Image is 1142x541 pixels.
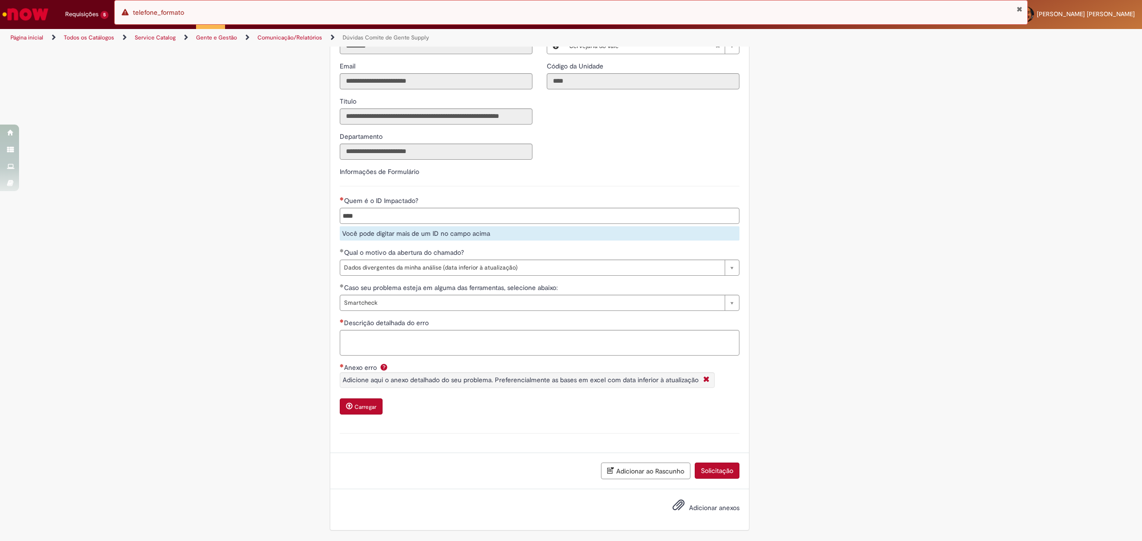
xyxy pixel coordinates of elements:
[344,363,379,372] span: Anexo erro
[340,97,358,106] label: Somente leitura - Título
[340,398,383,415] button: Carregar anexo de Anexo erro Required
[340,319,344,323] span: Necessários
[547,61,605,71] label: Somente leitura - Código da Unidade
[344,196,420,205] span: Quem é o ID Impactado?
[340,197,344,201] span: Necessários
[344,319,431,327] span: Descrição detalhada do erro
[340,132,384,141] label: Somente leitura - Departamento
[378,363,390,371] span: Ajuda para Anexo erro
[133,8,184,17] span: telefone_formato
[65,10,98,19] span: Requisições
[340,144,532,160] input: Departamento
[196,34,237,41] a: Gente e Gestão
[340,108,532,125] input: Título
[354,403,376,411] small: Carregar
[64,34,114,41] a: Todos os Catálogos
[1037,10,1135,18] span: [PERSON_NAME] [PERSON_NAME]
[344,295,720,310] span: Smartcheck
[340,73,532,89] input: Email
[601,463,690,479] button: Adicionar ao Rascunho
[340,364,344,367] span: Necessários
[340,284,344,288] span: Obrigatório Preenchido
[7,29,754,47] ul: Trilhas de página
[135,34,176,41] a: Service Catalog
[340,62,357,70] span: Somente leitura - Email
[344,283,560,292] span: Caso seu problema esteja em alguma das ferramentas, selecione abaixo:
[100,11,108,19] span: 5
[340,249,344,252] span: Obrigatório Preenchido
[1,5,50,24] img: ServiceNow
[340,226,739,241] div: Você pode digitar mais de um ID no campo acima
[344,248,466,257] span: Qual o motivo da abertura do chamado?
[257,34,322,41] a: Comunicação/Relatórios
[340,330,739,356] textarea: Descrição detalhada do erro
[1016,5,1023,13] button: Fechar Notificação
[344,260,720,275] span: Dados divergentes da minha análise (data inferior à atualização)
[689,503,739,512] span: Adicionar anexos
[547,73,739,89] input: Código da Unidade
[701,375,712,385] i: Fechar More information Por question_anexo_erro
[10,34,43,41] a: Página inicial
[343,376,699,384] span: Adicione aqui o anexo detalhado do seu problema. Preferencialmente as bases em excel com data inf...
[340,61,357,71] label: Somente leitura - Email
[340,167,419,176] label: Informações de Formulário
[695,463,739,479] button: Solicitação
[343,34,429,41] a: Dúvidas Comite de Gente Supply
[670,496,687,518] button: Adicionar anexos
[547,62,605,70] span: Somente leitura - Código da Unidade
